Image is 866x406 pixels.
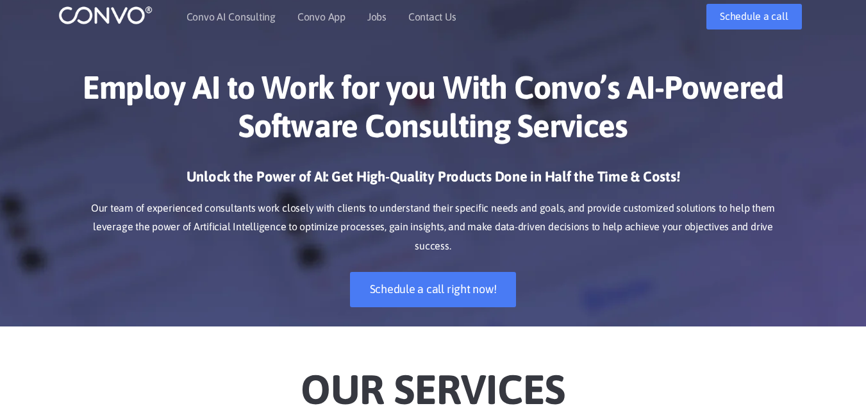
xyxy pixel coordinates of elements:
a: Schedule a call [706,4,801,30]
a: Jobs [367,12,387,22]
a: Convo AI Consulting [187,12,276,22]
h1: Employ AI to Work for you With Convo’s AI-Powered Software Consulting Services [78,68,789,155]
img: logo_1.png [58,5,153,25]
a: Schedule a call right now! [350,272,517,307]
a: Convo App [297,12,346,22]
h3: Unlock the Power of AI: Get High-Quality Products Done in Half the Time & Costs! [78,167,789,196]
p: Our team of experienced consultants work closely with clients to understand their specific needs ... [78,199,789,257]
a: Contact Us [408,12,456,22]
